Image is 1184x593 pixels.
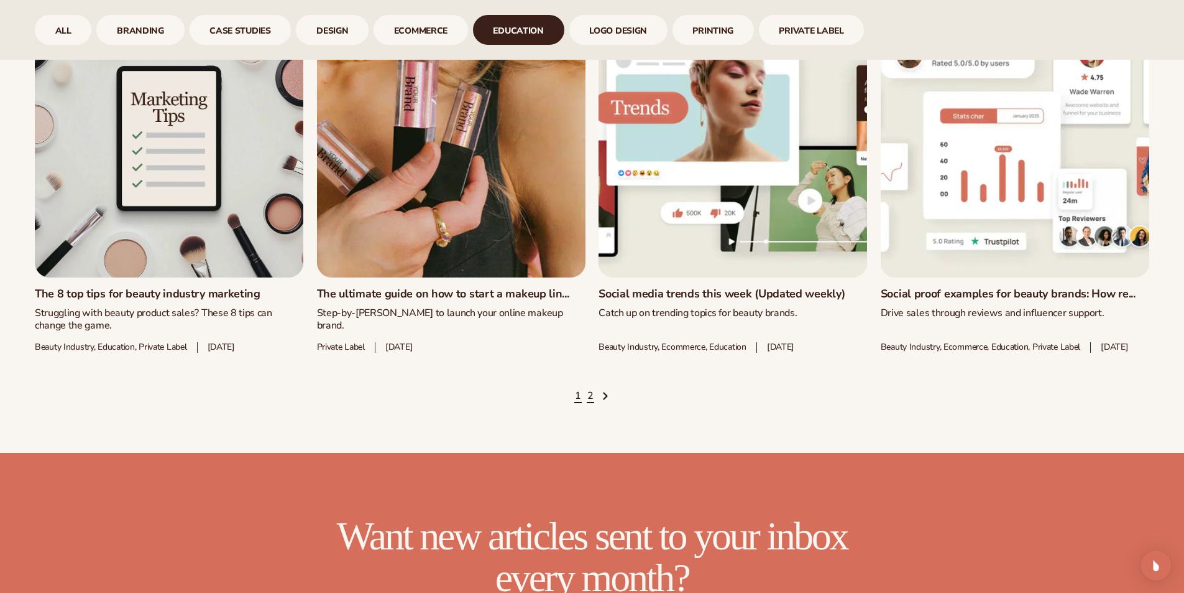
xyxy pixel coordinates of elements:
[35,287,303,301] a: The 8 top tips for beauty industry marketing
[599,287,867,301] a: Social media trends this week (Updated weekly)
[473,15,564,45] a: Education
[296,15,369,45] div: 4 / 9
[587,390,594,403] a: Page 2
[575,390,581,403] a: Page 1
[759,15,865,45] a: Private Label
[35,15,91,45] div: 1 / 9
[599,342,746,353] span: Beauty Industry, Ecommerce, Education
[374,15,468,45] div: 5 / 9
[881,287,1149,301] a: Social proof examples for beauty brands: How re...
[569,15,668,45] a: logo design
[296,15,369,45] a: design
[881,342,1080,353] span: Beauty Industry, Ecommerce, Education, Private Label
[190,15,291,45] a: case studies
[317,342,365,353] span: Private label
[317,287,585,301] a: The ultimate guide on how to start a makeup lin...
[35,15,91,45] a: All
[35,390,1149,403] nav: Pagination
[473,15,564,45] div: 6 / 9
[190,15,291,45] div: 3 / 9
[759,15,865,45] div: 9 / 9
[672,15,754,45] a: printing
[96,15,184,45] div: 2 / 9
[569,15,668,45] div: 7 / 9
[96,15,184,45] a: branding
[600,390,610,403] a: Next page
[672,15,754,45] div: 8 / 9
[35,342,187,353] span: Beauty Industry, Education, Private Label
[1141,551,1171,581] div: Open Intercom Messenger
[374,15,468,45] a: ecommerce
